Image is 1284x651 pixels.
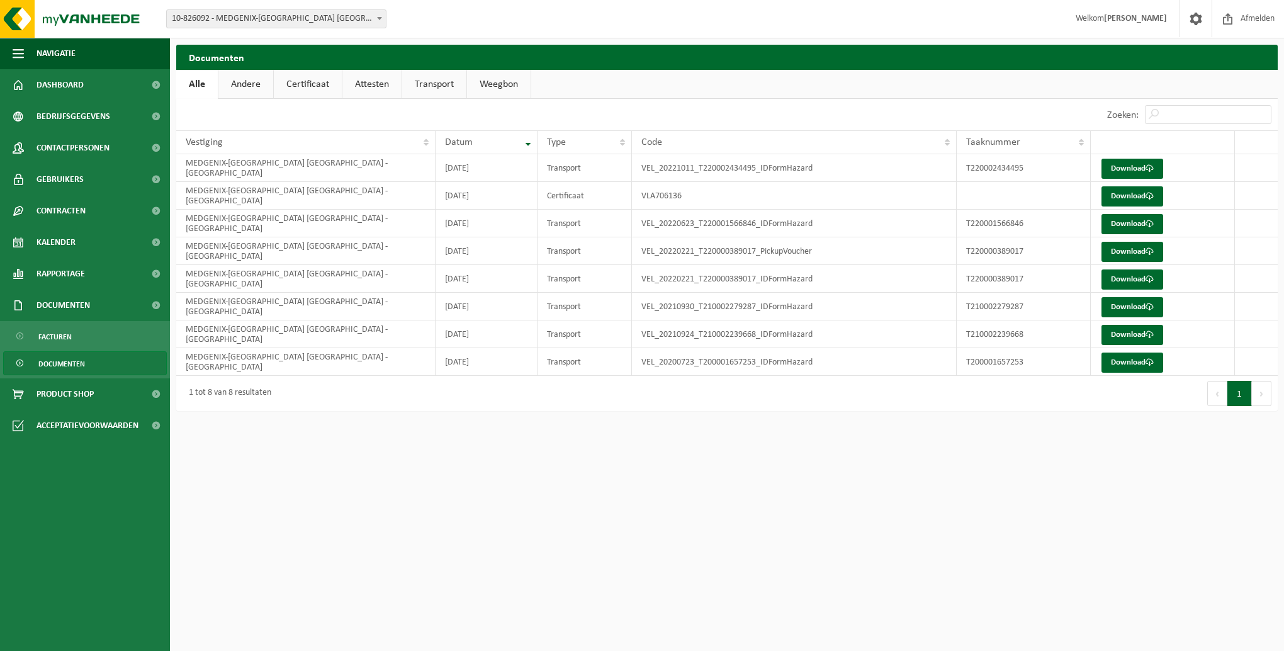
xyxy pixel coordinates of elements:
[436,265,538,293] td: [DATE]
[1227,381,1252,406] button: 1
[1101,159,1163,179] a: Download
[176,320,436,348] td: MEDGENIX-[GEOGRAPHIC_DATA] [GEOGRAPHIC_DATA] - [GEOGRAPHIC_DATA]
[632,265,957,293] td: VEL_20220221_T220000389017_IDFormHazard
[1101,186,1163,207] a: Download
[538,293,632,320] td: Transport
[436,348,538,376] td: [DATE]
[632,293,957,320] td: VEL_20210930_T210002279287_IDFormHazard
[436,154,538,182] td: [DATE]
[183,382,271,405] div: 1 tot 8 van 8 resultaten
[176,182,436,210] td: MEDGENIX-[GEOGRAPHIC_DATA] [GEOGRAPHIC_DATA] - [GEOGRAPHIC_DATA]
[436,182,538,210] td: [DATE]
[38,352,85,376] span: Documenten
[274,70,342,99] a: Certificaat
[176,265,436,293] td: MEDGENIX-[GEOGRAPHIC_DATA] [GEOGRAPHIC_DATA] - [GEOGRAPHIC_DATA]
[966,137,1020,147] span: Taaknummer
[37,227,76,258] span: Kalender
[37,258,85,290] span: Rapportage
[957,154,1090,182] td: T220002434495
[1107,110,1139,120] label: Zoeken:
[3,324,167,348] a: Facturen
[1101,269,1163,290] a: Download
[3,351,167,375] a: Documenten
[37,378,94,410] span: Product Shop
[37,410,138,441] span: Acceptatievoorwaarden
[641,137,662,147] span: Code
[538,237,632,265] td: Transport
[1101,214,1163,234] a: Download
[957,348,1090,376] td: T200001657253
[37,69,84,101] span: Dashboard
[467,70,531,99] a: Weegbon
[167,10,386,28] span: 10-826092 - MEDGENIX-BENELUX NV - MECHELEN
[436,293,538,320] td: [DATE]
[37,38,76,69] span: Navigatie
[632,154,957,182] td: VEL_20221011_T220002434495_IDFormHazard
[957,265,1090,293] td: T220000389017
[538,210,632,237] td: Transport
[176,210,436,237] td: MEDGENIX-[GEOGRAPHIC_DATA] [GEOGRAPHIC_DATA] - [GEOGRAPHIC_DATA]
[538,182,632,210] td: Certificaat
[445,137,473,147] span: Datum
[176,45,1278,69] h2: Documenten
[957,293,1090,320] td: T210002279287
[632,182,957,210] td: VLA706136
[1104,14,1167,23] strong: [PERSON_NAME]
[37,132,110,164] span: Contactpersonen
[538,265,632,293] td: Transport
[218,70,273,99] a: Andere
[176,237,436,265] td: MEDGENIX-[GEOGRAPHIC_DATA] [GEOGRAPHIC_DATA] - [GEOGRAPHIC_DATA]
[632,320,957,348] td: VEL_20210924_T210002239668_IDFormHazard
[176,154,436,182] td: MEDGENIX-[GEOGRAPHIC_DATA] [GEOGRAPHIC_DATA] - [GEOGRAPHIC_DATA]
[538,348,632,376] td: Transport
[37,164,84,195] span: Gebruikers
[957,320,1090,348] td: T210002239668
[632,348,957,376] td: VEL_20200723_T200001657253_IDFormHazard
[547,137,566,147] span: Type
[37,195,86,227] span: Contracten
[436,237,538,265] td: [DATE]
[1101,297,1163,317] a: Download
[402,70,466,99] a: Transport
[632,210,957,237] td: VEL_20220623_T220001566846_IDFormHazard
[176,348,436,376] td: MEDGENIX-[GEOGRAPHIC_DATA] [GEOGRAPHIC_DATA] - [GEOGRAPHIC_DATA]
[538,320,632,348] td: Transport
[538,154,632,182] td: Transport
[436,210,538,237] td: [DATE]
[632,237,957,265] td: VEL_20220221_T220000389017_PickupVoucher
[957,210,1090,237] td: T220001566846
[38,325,72,349] span: Facturen
[1207,381,1227,406] button: Previous
[1101,242,1163,262] a: Download
[342,70,402,99] a: Attesten
[176,70,218,99] a: Alle
[957,237,1090,265] td: T220000389017
[37,290,90,321] span: Documenten
[176,293,436,320] td: MEDGENIX-[GEOGRAPHIC_DATA] [GEOGRAPHIC_DATA] - [GEOGRAPHIC_DATA]
[166,9,386,28] span: 10-826092 - MEDGENIX-BENELUX NV - MECHELEN
[1101,325,1163,345] a: Download
[37,101,110,132] span: Bedrijfsgegevens
[186,137,223,147] span: Vestiging
[1101,353,1163,373] a: Download
[436,320,538,348] td: [DATE]
[1252,381,1271,406] button: Next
